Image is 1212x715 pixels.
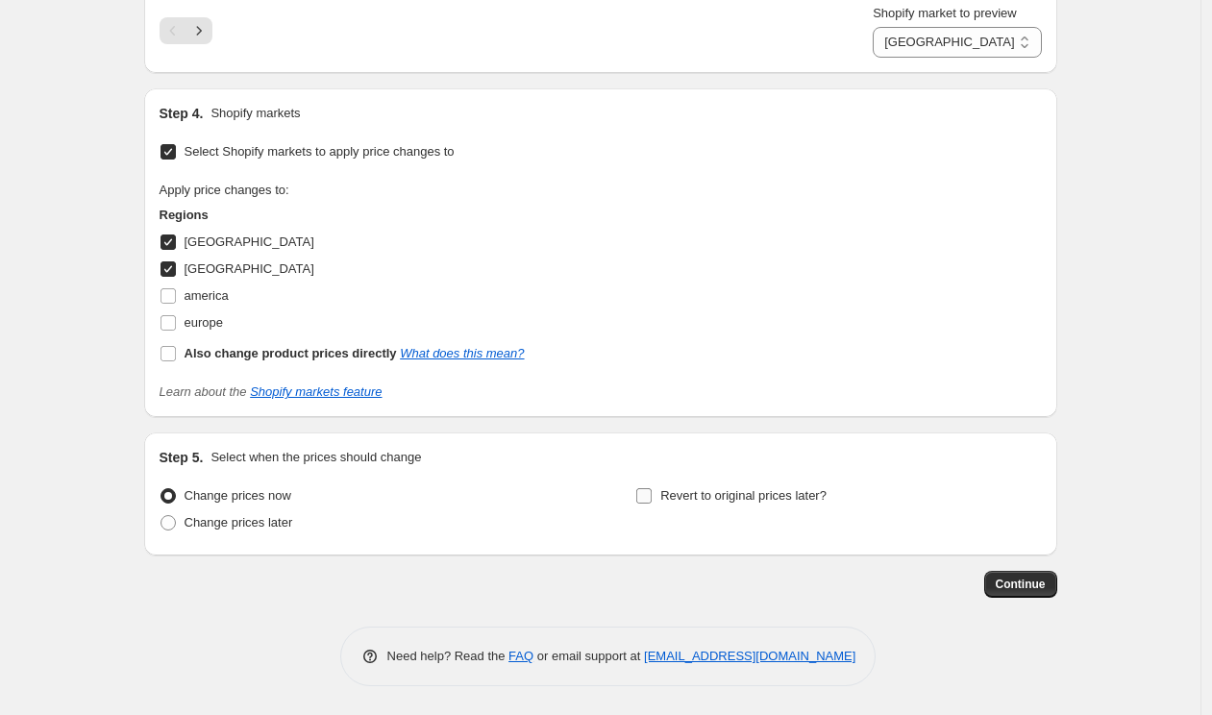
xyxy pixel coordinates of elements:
[185,488,291,503] span: Change prices now
[160,384,383,399] i: Learn about the
[160,104,204,123] h2: Step 4.
[160,206,525,225] h3: Regions
[185,288,229,303] span: america
[185,144,455,159] span: Select Shopify markets to apply price changes to
[533,649,644,663] span: or email support at
[660,488,827,503] span: Revert to original prices later?
[644,649,855,663] a: [EMAIL_ADDRESS][DOMAIN_NAME]
[400,346,524,360] a: What does this mean?
[160,17,212,44] nav: Pagination
[186,17,212,44] button: Next
[250,384,382,399] a: Shopify markets feature
[210,104,300,123] p: Shopify markets
[185,346,397,360] b: Also change product prices directly
[185,261,314,276] span: [GEOGRAPHIC_DATA]
[160,448,204,467] h2: Step 5.
[387,649,509,663] span: Need help? Read the
[160,183,289,197] span: Apply price changes to:
[210,448,421,467] p: Select when the prices should change
[185,515,293,530] span: Change prices later
[873,6,1017,20] span: Shopify market to preview
[185,234,314,249] span: [GEOGRAPHIC_DATA]
[984,571,1057,598] button: Continue
[508,649,533,663] a: FAQ
[996,577,1046,592] span: Continue
[185,315,223,330] span: europe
